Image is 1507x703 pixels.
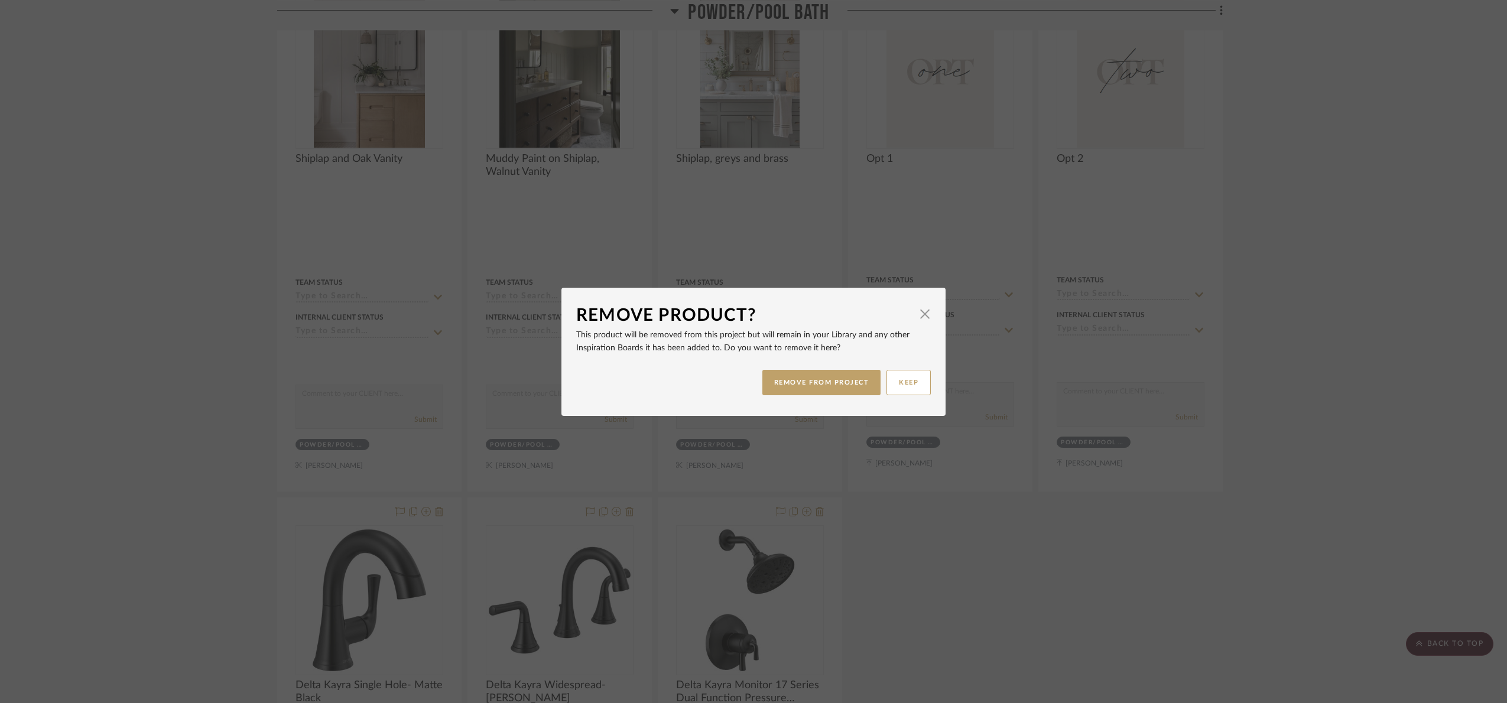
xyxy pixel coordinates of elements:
dialog-header: Remove Product? [576,302,931,328]
div: Remove Product? [576,302,913,328]
p: This product will be removed from this project but will remain in your Library and any other Insp... [576,328,931,354]
button: REMOVE FROM PROJECT [762,370,881,395]
button: KEEP [886,370,931,395]
button: Close [913,302,937,326]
